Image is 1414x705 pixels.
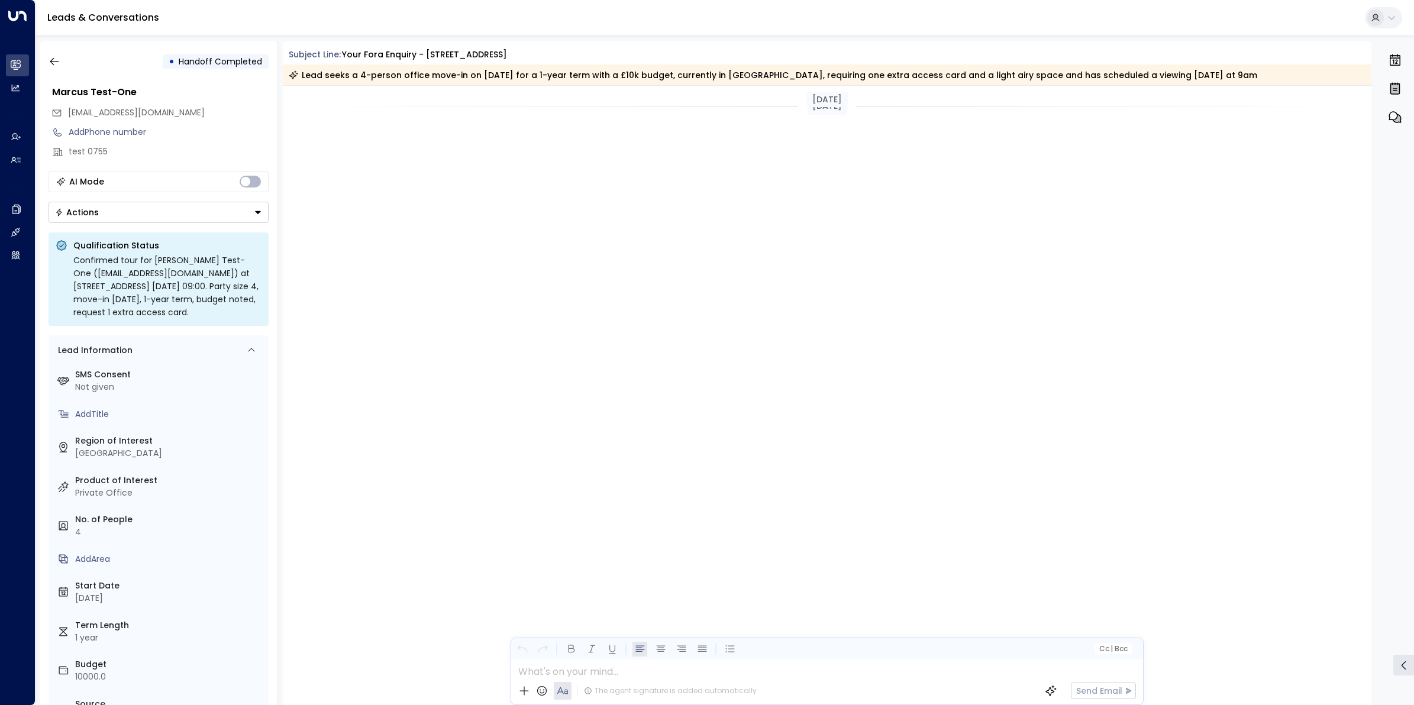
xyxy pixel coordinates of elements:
[75,408,264,421] div: AddTitle
[69,145,269,158] div: test 0755
[52,85,269,99] div: Marcus Test-One
[75,619,264,632] label: Term Length
[1110,645,1113,653] span: |
[289,48,341,60] span: Subject Line:
[584,685,757,696] div: The agent signature is added automatically
[49,202,269,223] div: Button group with a nested menu
[75,632,264,644] div: 1 year
[75,580,264,592] label: Start Date
[75,487,264,499] div: Private Office
[342,48,507,61] div: Your Fora Enquiry - [STREET_ADDRESS]
[73,240,262,251] p: Qualification Status
[54,344,133,357] div: Lead Information
[69,176,104,187] div: AI Mode
[68,106,205,118] span: [EMAIL_ADDRESS][DOMAIN_NAME]
[49,202,269,223] button: Actions
[73,254,262,319] div: Confirmed tour for [PERSON_NAME] Test-One ([EMAIL_ADDRESS][DOMAIN_NAME]) at [STREET_ADDRESS] [DAT...
[75,513,264,526] label: No. of People
[47,11,159,24] a: Leads & Conversations
[55,207,99,218] div: Actions
[75,435,264,447] label: Region of Interest
[289,69,1257,81] div: Lead seeks a 4-person office move-in on [DATE] for a 1-year term with a £10k budget, currently in...
[1099,645,1127,653] span: Cc Bcc
[75,474,264,487] label: Product of Interest
[75,671,264,683] div: 10000.0
[75,381,264,393] div: Not given
[75,658,264,671] label: Budget
[75,526,264,538] div: 4
[806,92,848,107] div: [DATE]
[75,592,264,604] div: [DATE]
[75,553,264,565] div: AddArea
[515,642,530,657] button: Undo
[535,642,550,657] button: Redo
[69,126,269,138] div: AddPhone number
[169,51,175,72] div: •
[75,368,264,381] label: SMS Consent
[1094,643,1132,655] button: Cc|Bcc
[68,106,205,119] span: rkbrainch@live.co.uk
[179,56,262,67] span: Handoff Completed
[75,447,264,460] div: [GEOGRAPHIC_DATA]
